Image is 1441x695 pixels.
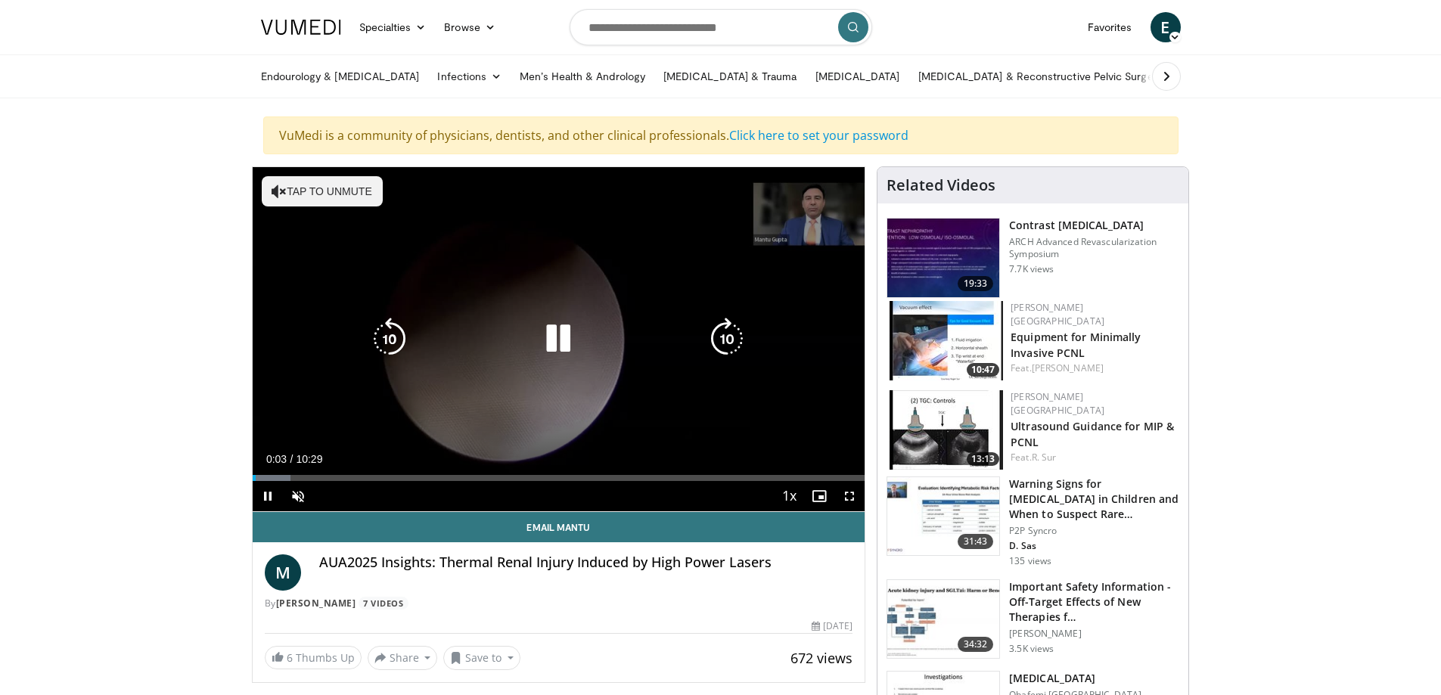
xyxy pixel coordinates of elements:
h3: [MEDICAL_DATA] [1009,671,1141,686]
button: Tap to unmute [262,176,383,206]
button: Unmute [283,481,313,511]
span: 34:32 [958,637,994,652]
a: 10:47 [890,301,1003,380]
span: 0:03 [266,453,287,465]
a: 6 Thumbs Up [265,646,362,669]
h4: Related Videos [887,176,995,194]
button: Fullscreen [834,481,865,511]
a: Browse [435,12,505,42]
p: 7.7K views [1009,263,1054,275]
p: D. Sas [1009,540,1179,552]
a: Equipment for Minimally Invasive PCNL [1011,330,1141,360]
a: [MEDICAL_DATA] [806,61,909,92]
img: b1bc6859-4bdd-4be1-8442-b8b8c53ce8a1.150x105_q85_crop-smart_upscale.jpg [887,477,999,556]
a: 19:33 Contrast [MEDICAL_DATA] ARCH Advanced Revascularization Symposium 7.7K views [887,218,1179,298]
a: [MEDICAL_DATA] & Trauma [654,61,806,92]
h3: Contrast [MEDICAL_DATA] [1009,218,1179,233]
h3: Important Safety Information - Off-Target Effects of New Therapies f… [1009,579,1179,625]
span: 10:29 [296,453,322,465]
div: VuMedi is a community of physicians, dentists, and other clinical professionals. [263,116,1179,154]
span: 13:13 [967,452,999,466]
a: 7 Videos [359,597,408,610]
a: 13:13 [890,390,1003,470]
a: Infections [428,61,511,92]
button: Pause [253,481,283,511]
a: Endourology & [MEDICAL_DATA] [252,61,429,92]
a: 31:43 Warning Signs for [MEDICAL_DATA] in Children and When to Suspect Rare… P2P Syncro D. Sas 13... [887,476,1179,567]
a: Specialties [350,12,436,42]
img: ae74b246-eda0-4548-a041-8444a00e0b2d.150x105_q85_crop-smart_upscale.jpg [890,390,1003,470]
img: 57193a21-700a-4103-8163-b4069ca57589.150x105_q85_crop-smart_upscale.jpg [890,301,1003,380]
a: [PERSON_NAME] [GEOGRAPHIC_DATA] [1011,301,1104,327]
a: Ultrasound Guidance for MIP & PCNL [1011,419,1174,449]
span: / [290,453,293,465]
a: Favorites [1079,12,1141,42]
span: 6 [287,650,293,665]
div: By [265,597,853,610]
video-js: Video Player [253,167,865,512]
a: Click here to set your password [729,127,908,144]
a: [PERSON_NAME] [1032,361,1104,374]
p: 3.5K views [1009,643,1054,655]
button: Enable picture-in-picture mode [804,481,834,511]
button: Save to [443,646,520,670]
span: 10:47 [967,363,999,377]
p: P2P Syncro [1009,525,1179,537]
span: 672 views [790,649,852,667]
a: [PERSON_NAME] [276,597,356,610]
a: R. Sur [1032,451,1057,464]
a: [PERSON_NAME] [GEOGRAPHIC_DATA] [1011,390,1104,417]
div: [DATE] [812,619,852,633]
img: VuMedi Logo [261,20,341,35]
div: Progress Bar [253,475,865,481]
a: [MEDICAL_DATA] & Reconstructive Pelvic Surgery [909,61,1172,92]
a: E [1151,12,1181,42]
button: Share [368,646,438,670]
input: Search topics, interventions [570,9,872,45]
a: M [265,554,301,591]
a: 34:32 Important Safety Information - Off-Target Effects of New Therapies f… [PERSON_NAME] 3.5K views [887,579,1179,659]
p: [PERSON_NAME] [1009,628,1179,640]
a: Email Mantu [253,512,865,542]
button: Playback Rate [774,481,804,511]
h3: Warning Signs for [MEDICAL_DATA] in Children and When to Suspect Rare… [1009,476,1179,522]
img: UFuN5x2kP8YLDu1n4xMDoxOjB1O8AjAz.150x105_q85_crop-smart_upscale.jpg [887,219,999,297]
span: 31:43 [958,534,994,549]
img: e81b38e6-09a4-47e2-b81e-44a46169e66c.150x105_q85_crop-smart_upscale.jpg [887,580,999,659]
span: 19:33 [958,276,994,291]
h4: AUA2025 Insights: Thermal Renal Injury Induced by High Power Lasers [319,554,853,571]
div: Feat. [1011,451,1176,464]
a: Men’s Health & Andrology [511,61,654,92]
p: ARCH Advanced Revascularization Symposium [1009,236,1179,260]
div: Feat. [1011,361,1176,375]
p: 135 views [1009,555,1051,567]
